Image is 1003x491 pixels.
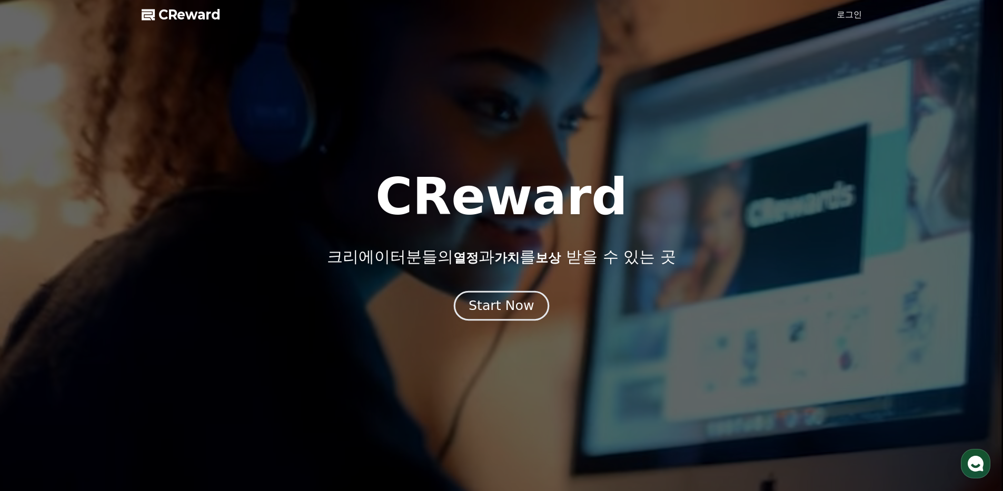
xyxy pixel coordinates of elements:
[33,349,39,358] span: 홈
[454,290,549,320] button: Start Now
[96,350,109,358] span: 대화
[158,6,221,23] span: CReward
[469,297,534,315] div: Start Now
[69,334,136,360] a: 대화
[136,334,202,360] a: 설정
[453,250,479,265] span: 열정
[494,250,520,265] span: 가치
[535,250,561,265] span: 보상
[837,8,862,21] a: 로그인
[375,172,628,222] h1: CReward
[456,302,547,312] a: Start Now
[163,349,175,358] span: 설정
[3,334,69,360] a: 홈
[327,247,676,266] p: 크리에이터분들의 과 를 받을 수 있는 곳
[142,6,221,23] a: CReward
